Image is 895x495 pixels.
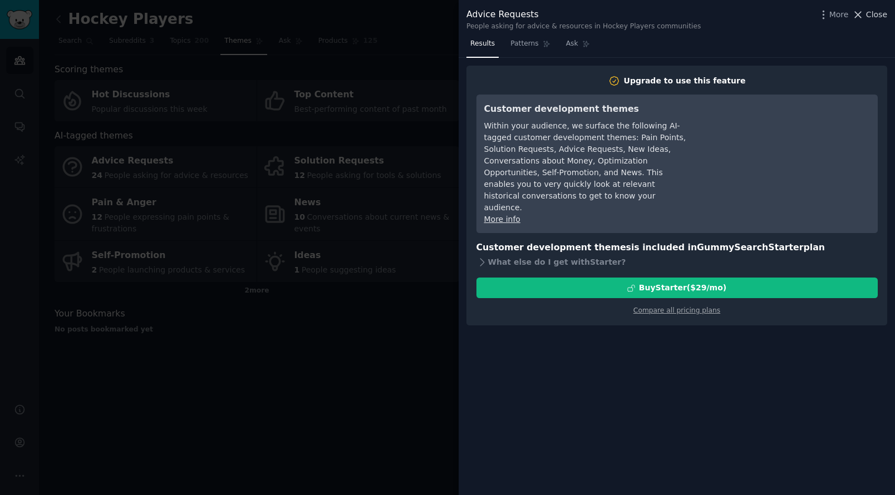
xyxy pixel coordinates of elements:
div: Advice Requests [466,8,701,22]
button: Close [852,9,887,21]
a: Compare all pricing plans [633,306,720,314]
div: What else do I get with Starter ? [476,254,878,270]
button: More [818,9,849,21]
span: More [829,9,849,21]
h3: Customer development themes is included in plan [476,241,878,255]
a: Patterns [506,35,554,58]
span: GummySearch Starter [697,242,803,253]
span: Close [866,9,887,21]
iframe: YouTube video player [703,102,870,186]
span: Patterns [510,39,538,49]
div: Within your audience, we surface the following AI-tagged customer development themes: Pain Points... [484,120,687,214]
a: Ask [562,35,594,58]
span: Ask [566,39,578,49]
button: BuyStarter($29/mo) [476,278,878,298]
h3: Customer development themes [484,102,687,116]
div: People asking for advice & resources in Hockey Players communities [466,22,701,32]
a: More info [484,215,520,224]
a: Results [466,35,499,58]
div: Buy Starter ($ 29 /mo ) [639,282,726,294]
div: Upgrade to use this feature [624,75,746,87]
span: Results [470,39,495,49]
